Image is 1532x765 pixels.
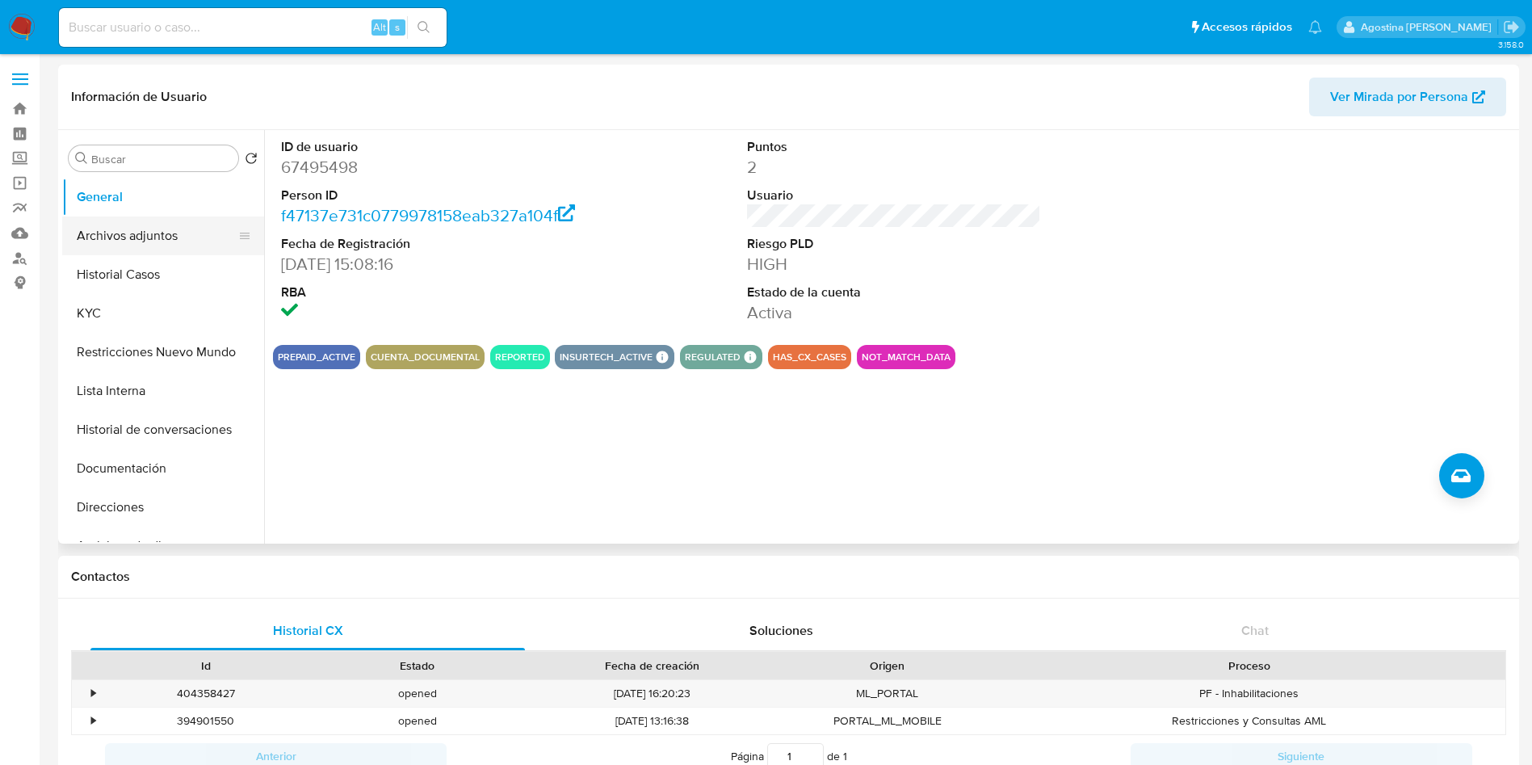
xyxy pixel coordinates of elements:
div: Fecha de creación [535,658,770,674]
span: 1 [843,748,847,764]
button: Ver Mirada por Persona [1309,78,1506,116]
div: Id [111,658,300,674]
button: Historial Casos [62,255,264,294]
dt: ID de usuario [281,138,576,156]
span: Alt [373,19,386,35]
dt: Person ID [281,187,576,204]
span: Ver Mirada por Persona [1330,78,1468,116]
div: PF - Inhabilitaciones [993,680,1505,707]
div: PORTAL_ML_MOBILE [782,708,993,734]
div: 394901550 [100,708,312,734]
button: KYC [62,294,264,333]
button: Direcciones [62,488,264,527]
h1: Información de Usuario [71,89,207,105]
div: opened [312,680,523,707]
dt: RBA [281,284,576,301]
dt: Usuario [747,187,1042,204]
div: 404358427 [100,680,312,707]
button: Historial de conversaciones [62,410,264,449]
span: Soluciones [749,621,813,640]
span: Accesos rápidos [1202,19,1292,36]
p: agostina.faruolo@mercadolibre.com [1361,19,1497,35]
dt: Puntos [747,138,1042,156]
span: Chat [1241,621,1269,640]
div: opened [312,708,523,734]
div: • [91,713,95,729]
input: Buscar usuario o caso... [59,17,447,38]
div: • [91,686,95,701]
div: Origen [793,658,982,674]
div: Restricciones y Consultas AML [993,708,1505,734]
button: Anticipos de dinero [62,527,264,565]
dd: 2 [747,156,1042,179]
span: s [395,19,400,35]
div: Proceso [1005,658,1494,674]
dd: 67495498 [281,156,576,179]
a: Salir [1503,19,1520,36]
span: Historial CX [273,621,343,640]
div: [DATE] 13:16:38 [523,708,782,734]
button: Buscar [75,152,88,165]
button: Lista Interna [62,372,264,410]
div: ML_PORTAL [782,680,993,707]
div: Estado [323,658,512,674]
div: [DATE] 16:20:23 [523,680,782,707]
dt: Estado de la cuenta [747,284,1042,301]
button: Volver al orden por defecto [245,152,258,170]
input: Buscar [91,152,232,166]
dt: Fecha de Registración [281,235,576,253]
dd: HIGH [747,253,1042,275]
dd: Activa [747,301,1042,324]
a: f47137e731c0779978158eab327a104f [281,204,575,227]
button: General [62,178,264,216]
a: Notificaciones [1308,20,1322,34]
dt: Riesgo PLD [747,235,1042,253]
h1: Contactos [71,569,1506,585]
button: Archivos adjuntos [62,216,251,255]
button: search-icon [407,16,440,39]
dd: [DATE] 15:08:16 [281,253,576,275]
button: Documentación [62,449,264,488]
button: Restricciones Nuevo Mundo [62,333,264,372]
